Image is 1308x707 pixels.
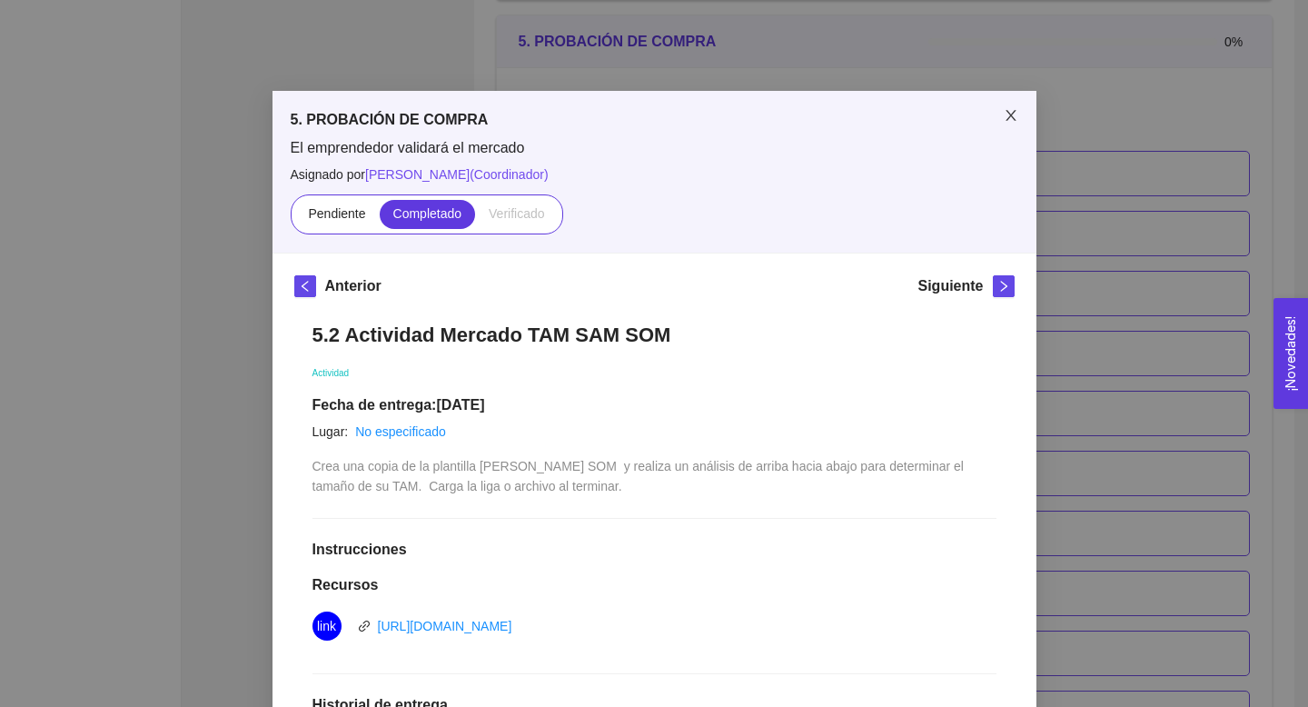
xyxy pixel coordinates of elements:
h1: Recursos [312,576,996,594]
button: right [993,275,1015,297]
span: Actividad [312,368,350,378]
button: left [294,275,316,297]
button: Open Feedback Widget [1273,298,1308,409]
span: right [994,280,1014,293]
span: Crea una copia de la plantilla [PERSON_NAME] SOM y realiza un análisis de arriba hacia abajo para... [312,459,967,493]
span: El emprendedor validará el mercado [291,138,1018,158]
article: Lugar: [312,422,349,442]
span: link [358,620,371,632]
h1: Instrucciones [312,541,996,559]
a: No especificado [355,424,446,439]
span: close [1004,108,1018,123]
h5: 5. PROBACIÓN DE COMPRA [291,109,1018,131]
span: Verificado [489,206,544,221]
span: link [317,612,336,641]
span: left [295,280,315,293]
h5: Anterior [325,275,381,297]
span: Completado [393,206,462,221]
a: [URL][DOMAIN_NAME] [378,619,512,633]
button: Close [986,91,1036,142]
h5: Siguiente [917,275,983,297]
span: [PERSON_NAME] ( Coordinador ) [365,167,549,182]
span: Asignado por [291,164,1018,184]
span: Pendiente [308,206,365,221]
h1: Fecha de entrega: [DATE] [312,396,996,414]
h1: 5.2 Actividad Mercado TAM SAM SOM [312,323,996,347]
